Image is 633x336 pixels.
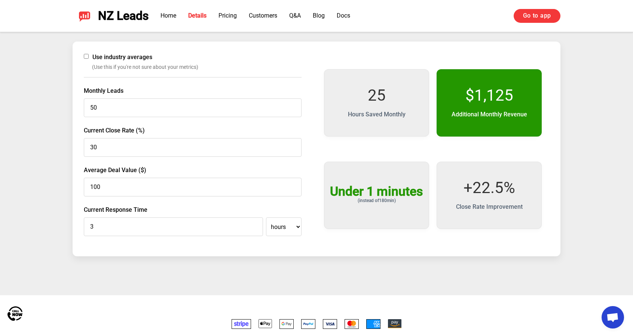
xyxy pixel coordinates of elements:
img: Call Now [7,306,22,321]
span: (Use this if you're not sure about your metrics) [92,63,302,71]
img: PayPal [301,319,315,329]
img: American Express [366,319,380,329]
img: NZ Leads logo [79,10,91,22]
a: Home [160,12,176,19]
a: Blog [313,12,325,19]
a: Q&A [289,12,301,19]
a: Details [188,12,207,19]
label: Average Deal Value ($) [84,166,302,175]
img: Mastercard [345,319,359,329]
div: $ 1,125 [465,87,513,104]
label: Monthly Leads [84,86,302,95]
img: Stripe [232,319,251,329]
a: Pricing [218,12,237,19]
div: Under 1 minutes [330,184,423,198]
div: Hours Saved Monthly [348,110,406,119]
span: Use industry averages [92,53,152,62]
div: Close Rate Improvement [456,202,523,211]
label: Current Response Time [84,205,302,214]
input: Use industry averages(Use this if you're not sure about your metrics) [84,54,89,59]
img: Visa [323,319,337,329]
div: Additional Monthly Revenue [452,110,527,119]
a: Customers [249,12,277,19]
a: Go to app [514,9,560,22]
img: Apple Pay [259,319,272,328]
span: NZ Leads [98,9,149,23]
div: 25 [368,87,386,104]
a: Open chat [602,306,624,329]
img: Google Pay [279,319,294,329]
label: Current Close Rate (%) [84,126,302,135]
div: + 22.5 % [464,179,515,196]
div: (instead of 180 min) [358,198,396,203]
img: Amazon Pay [388,319,401,328]
a: Docs [337,12,350,19]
